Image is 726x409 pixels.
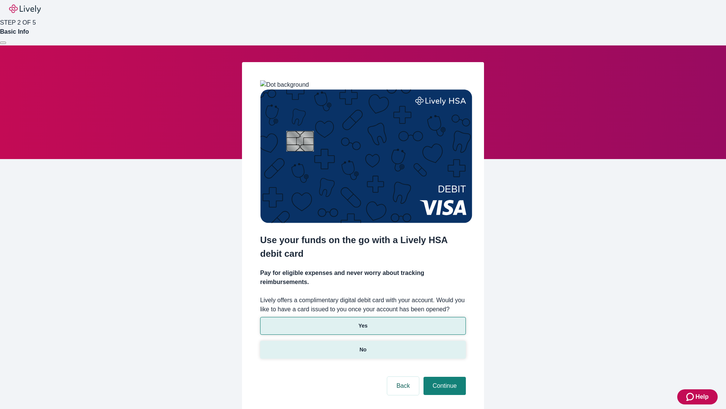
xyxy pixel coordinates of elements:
[260,317,466,335] button: Yes
[387,377,419,395] button: Back
[686,392,695,401] svg: Zendesk support icon
[260,80,309,89] img: Dot background
[423,377,466,395] button: Continue
[260,296,466,314] label: Lively offers a complimentary digital debit card with your account. Would you like to have a card...
[9,5,41,14] img: Lively
[360,346,367,354] p: No
[695,392,709,401] span: Help
[677,389,718,404] button: Zendesk support iconHelp
[260,233,466,261] h2: Use your funds on the go with a Lively HSA debit card
[260,89,472,223] img: Debit card
[260,341,466,359] button: No
[260,269,466,287] h4: Pay for eligible expenses and never worry about tracking reimbursements.
[358,322,368,330] p: Yes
